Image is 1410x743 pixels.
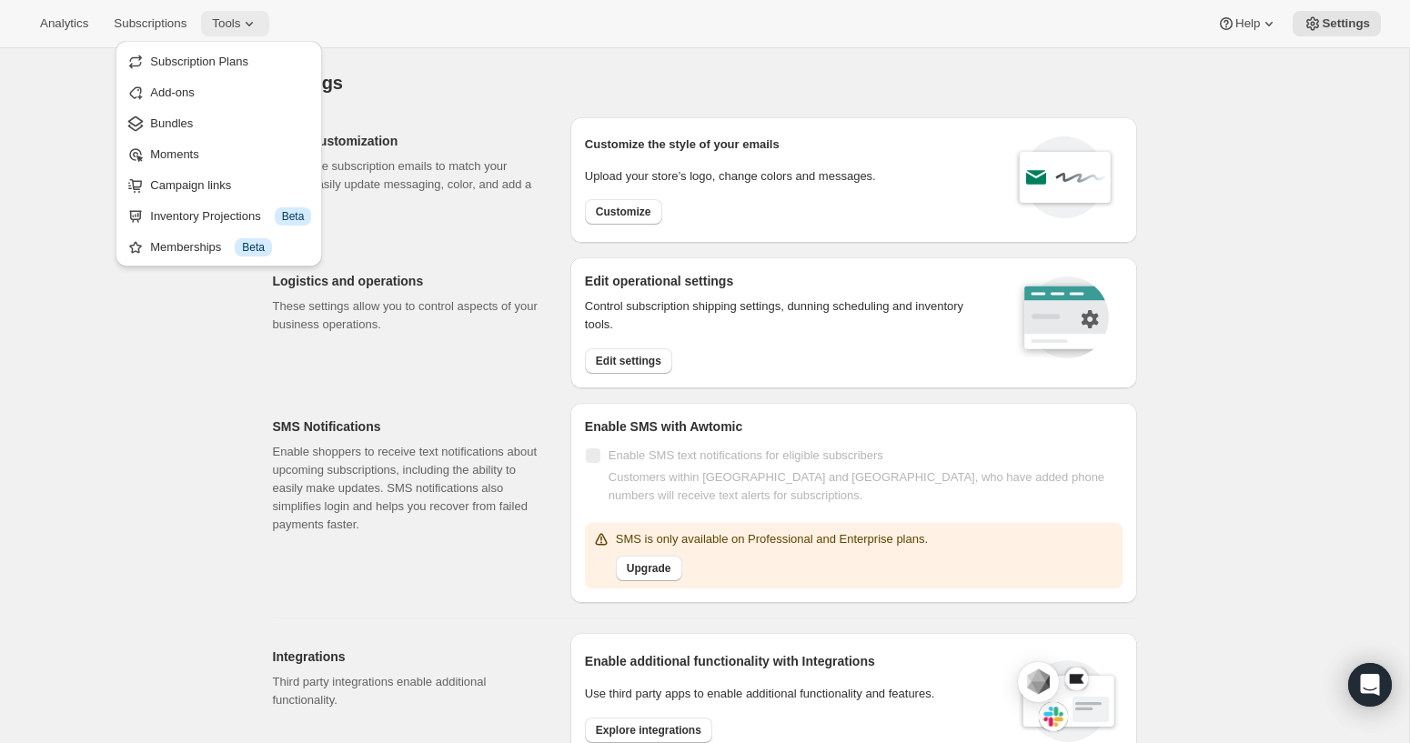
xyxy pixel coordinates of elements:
[585,136,780,154] p: Customize the style of your emails
[1322,16,1370,31] span: Settings
[585,685,1000,703] p: Use third party apps to enable additional functionality and features.
[121,139,317,168] button: Moments
[29,11,99,36] button: Analytics
[585,199,662,225] button: Customize
[201,11,269,36] button: Tools
[1293,11,1381,36] button: Settings
[121,170,317,199] button: Campaign links
[273,157,541,212] p: Customize subscription emails to match your brand. Easily update messaging, color, and add a logo.
[273,73,343,93] span: Settings
[596,723,701,738] span: Explore integrations
[121,46,317,75] button: Subscription Plans
[273,132,541,150] h2: Email Customization
[273,417,541,436] h2: SMS Notifications
[627,561,671,576] span: Upgrade
[585,417,1123,436] h2: Enable SMS with Awtomic
[273,443,541,534] p: Enable shoppers to receive text notifications about upcoming subscriptions, including the ability...
[150,207,311,226] div: Inventory Projections
[150,238,311,256] div: Memberships
[616,556,682,581] button: Upgrade
[121,201,317,230] button: Inventory Projections
[616,530,928,548] p: SMS is only available on Professional and Enterprise plans.
[1235,16,1260,31] span: Help
[596,205,651,219] span: Customize
[103,11,197,36] button: Subscriptions
[150,147,198,161] span: Moments
[121,77,317,106] button: Add-ons
[585,652,1000,670] h2: Enable additional functionality with Integrations
[150,85,194,99] span: Add-ons
[150,178,231,192] span: Campaign links
[585,167,876,186] p: Upload your store’s logo, change colors and messages.
[585,297,992,334] p: Control subscription shipping settings, dunning scheduling and inventory tools.
[212,16,240,31] span: Tools
[609,470,1104,502] span: Customers within [GEOGRAPHIC_DATA] and [GEOGRAPHIC_DATA], who have added phone numbers will recei...
[596,354,661,368] span: Edit settings
[150,55,248,68] span: Subscription Plans
[585,348,672,374] button: Edit settings
[585,272,992,290] h2: Edit operational settings
[273,272,541,290] h2: Logistics and operations
[150,116,193,130] span: Bundles
[273,297,541,334] p: These settings allow you to control aspects of your business operations.
[1206,11,1289,36] button: Help
[121,108,317,137] button: Bundles
[1348,663,1392,707] div: Open Intercom Messenger
[114,16,186,31] span: Subscriptions
[273,673,541,709] p: Third party integrations enable additional functionality.
[585,718,712,743] button: Explore integrations
[121,232,317,261] button: Memberships
[282,209,305,224] span: Beta
[609,448,883,462] span: Enable SMS text notifications for eligible subscribers
[40,16,88,31] span: Analytics
[242,240,265,255] span: Beta
[273,648,541,666] h2: Integrations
